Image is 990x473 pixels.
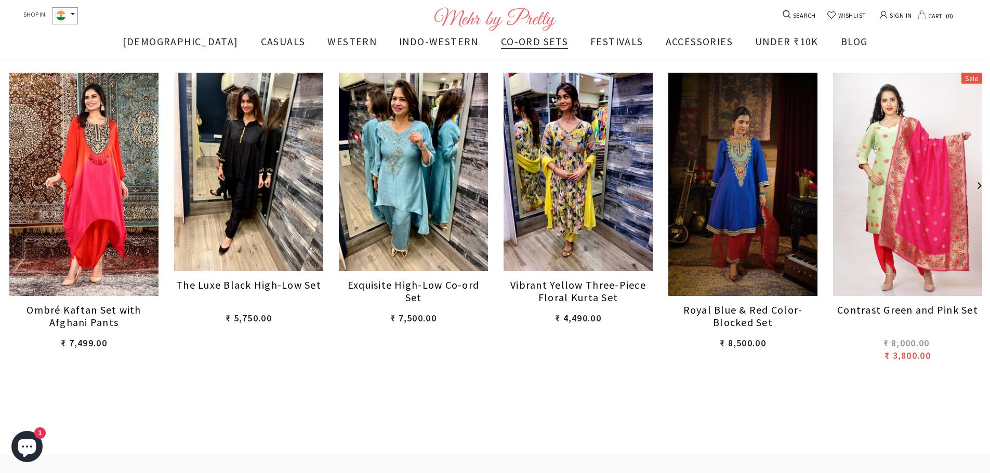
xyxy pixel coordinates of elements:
a: SIGN IN [880,7,912,23]
span: SIGN IN [888,8,912,21]
a: BLOG [841,33,868,59]
span: ₹ 7,499.00 [61,337,107,349]
span: FESTIVALS [590,35,643,48]
span: WESTERN [327,35,377,48]
span: CO-ORD SETS [501,35,568,48]
span: ₹ 4,490.00 [555,312,601,324]
span: ₹ 5,750.00 [226,312,272,324]
span: UNDER ₹10K [755,35,819,48]
span: Contrast Green and Pink Set [837,303,978,316]
span: SHOP IN: [23,7,47,24]
a: WESTERN [327,33,377,59]
img: Ombré Kaftan Set with Afghani Pants [9,73,159,296]
span: INDO-WESTERN [399,35,479,48]
a: Vibrant Yellow Three-Piece Floral Kurta Set [504,279,653,305]
a: WISHLIST [827,10,866,21]
span: CART [926,9,943,22]
span: SEARCH [792,10,816,21]
img: Vibrant Yellow Three-Piece Floral Kurta Set [504,73,653,272]
span: [DEMOGRAPHIC_DATA] [123,35,239,48]
span: Ombré Kaftan Set with Afghani Pants [27,303,141,329]
img: Royal Blue & Red Color-Blocked Set [668,73,817,296]
span: Exquisite High-Low Co-ord Set [348,278,480,304]
a: Ombré Kaftan Set with Afghani Pants [9,304,159,330]
a: CART 0 [918,9,955,22]
span: 0 [943,9,955,22]
span: ₹ 7,500.00 [390,312,437,324]
a: Contrast Green and Pink Set [833,304,982,330]
a: [DEMOGRAPHIC_DATA] [123,33,239,59]
span: WISHLIST [836,10,866,21]
span: ACCESSORIES [666,35,733,48]
a: The Luxe Black High-Low Set [174,279,323,305]
a: CASUALS [261,33,306,59]
a: ACCESSORIES [666,33,733,59]
span: The Luxe Black High-Low Set [176,278,321,291]
img: Contrast Green and Pink Set [833,73,982,296]
span: CASUALS [261,35,306,48]
span: Vibrant Yellow Three-Piece Floral Kurta Set [510,278,646,304]
a: FESTIVALS [590,33,643,59]
a: INDO-WESTERN [399,33,479,59]
a: UNDER ₹10K [755,33,819,59]
a: SEARCH [784,10,816,21]
a: Exquisite High-Low Co-ord Set [339,279,488,305]
img: The Luxe Black High-Low Set [174,73,323,272]
span: ₹ 3,800.00 [885,349,931,361]
a: Royal Blue & Red Color-Blocked Set [668,304,817,330]
span: ₹ 8,500.00 [720,337,766,349]
span: Royal Blue & Red Color-Blocked Set [683,303,803,329]
span: BLOG [841,35,868,48]
inbox-online-store-chat: Shopify online store chat [8,431,46,465]
img: Logo Footer [434,7,556,31]
img: Exquisite High-Low Co-ord Set [339,73,488,272]
a: CO-ORD SETS [501,33,568,59]
span: ₹ 8,000.00 [883,337,930,349]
